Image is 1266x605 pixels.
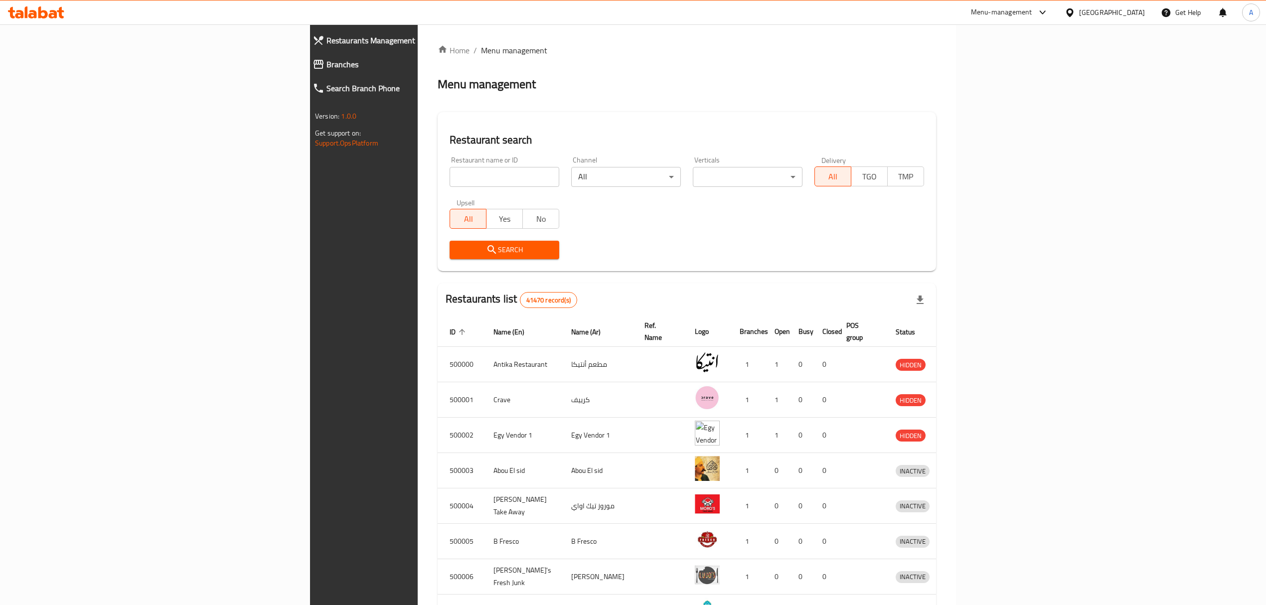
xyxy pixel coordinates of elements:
span: All [819,169,847,184]
td: 0 [791,382,814,418]
img: B Fresco [695,527,720,552]
div: INACTIVE [896,500,930,512]
h2: Restaurants list [446,292,577,308]
span: TMP [892,169,920,184]
div: Total records count [520,292,577,308]
div: ​ [693,167,802,187]
span: Restaurants Management [326,34,513,46]
button: All [814,166,851,186]
button: Yes [486,209,523,229]
span: TGO [855,169,884,184]
td: 0 [814,488,838,524]
td: 1 [732,559,767,595]
button: TMP [887,166,924,186]
div: All [571,167,681,187]
span: All [454,212,482,226]
td: [PERSON_NAME] [563,559,636,595]
td: 0 [814,418,838,453]
img: Moro's Take Away [695,491,720,516]
button: Search [450,241,559,259]
td: 1 [732,524,767,559]
span: Name (Ar) [571,326,614,338]
span: Yes [490,212,519,226]
div: [GEOGRAPHIC_DATA] [1079,7,1145,18]
td: 1 [732,488,767,524]
h2: Restaurant search [450,133,924,148]
td: 1 [767,382,791,418]
span: HIDDEN [896,395,926,406]
td: Egy Vendor 1 [485,418,563,453]
span: ID [450,326,469,338]
div: HIDDEN [896,394,926,406]
div: Export file [908,288,932,312]
th: Branches [732,316,767,347]
span: 1.0.0 [341,110,356,123]
td: 0 [814,453,838,488]
img: Abou El sid [695,456,720,481]
a: Search Branch Phone [305,76,521,100]
span: HIDDEN [896,430,926,442]
td: Crave [485,382,563,418]
td: Egy Vendor 1 [563,418,636,453]
img: Antika Restaurant [695,350,720,375]
th: Open [767,316,791,347]
td: 0 [791,453,814,488]
button: TGO [851,166,888,186]
td: Abou El sid [485,453,563,488]
td: [PERSON_NAME] Take Away [485,488,563,524]
td: 0 [791,347,814,382]
td: 0 [814,524,838,559]
button: No [522,209,559,229]
input: Search for restaurant name or ID.. [450,167,559,187]
span: Get support on: [315,127,361,140]
label: Delivery [821,156,846,163]
td: 0 [767,453,791,488]
a: Support.OpsPlatform [315,137,378,150]
td: B Fresco [563,524,636,559]
th: Busy [791,316,814,347]
td: 1 [767,418,791,453]
td: 1 [732,347,767,382]
td: Abou El sid [563,453,636,488]
label: Upsell [457,199,475,206]
td: 0 [814,347,838,382]
td: 1 [732,418,767,453]
span: Version: [315,110,339,123]
span: A [1249,7,1253,18]
span: Name (En) [493,326,537,338]
td: 0 [767,524,791,559]
td: [PERSON_NAME]'s Fresh Junk [485,559,563,595]
div: INACTIVE [896,536,930,548]
span: No [527,212,555,226]
td: 1 [767,347,791,382]
td: 0 [791,524,814,559]
img: Egy Vendor 1 [695,421,720,446]
td: 0 [767,559,791,595]
span: Branches [326,58,513,70]
th: Logo [687,316,732,347]
td: 0 [791,418,814,453]
td: 0 [791,559,814,595]
a: Branches [305,52,521,76]
td: موروز تيك اواي [563,488,636,524]
div: HIDDEN [896,359,926,371]
span: INACTIVE [896,536,930,547]
td: 0 [791,488,814,524]
td: مطعم أنتيكا [563,347,636,382]
span: INACTIVE [896,571,930,583]
th: Closed [814,316,838,347]
td: 0 [767,488,791,524]
button: All [450,209,486,229]
span: Ref. Name [644,319,675,343]
img: Lujo's Fresh Junk [695,562,720,587]
div: Menu-management [971,6,1032,18]
span: 41470 record(s) [520,296,577,305]
span: INACTIVE [896,465,930,477]
span: Status [896,326,928,338]
nav: breadcrumb [438,44,936,56]
td: 0 [814,382,838,418]
a: Restaurants Management [305,28,521,52]
td: Antika Restaurant [485,347,563,382]
span: Search [458,244,551,256]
